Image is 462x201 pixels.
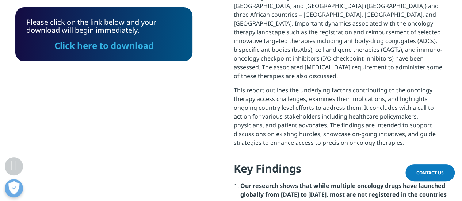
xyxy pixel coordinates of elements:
[416,170,444,176] span: Contact Us
[234,161,447,181] h4: Key Findings
[405,164,455,181] a: Contact Us
[5,179,23,197] button: Open Preferences
[234,86,447,152] p: This report outlines the underlying factors contributing to the oncology therapy access challenge...
[26,18,182,50] div: Please click on the link below and your download will begin immediately.
[54,39,154,51] a: Click here to download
